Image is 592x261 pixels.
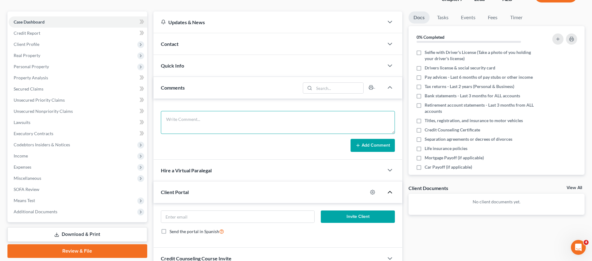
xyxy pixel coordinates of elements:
[9,95,147,106] a: Unsecured Priority Claims
[314,83,363,93] input: Search...
[425,83,514,90] span: Tax returns - Last 2 years (Personal & Business)
[161,41,179,47] span: Contact
[14,175,41,181] span: Miscellaneous
[14,131,53,136] span: Executory Contracts
[417,34,444,40] strong: 0% Completed
[425,93,520,99] span: Bank statements - Last 3 months for ALL accounts
[170,229,219,234] span: Send the portal in Spanish
[425,145,467,152] span: Life insurance policies
[483,11,503,24] a: Fees
[14,164,31,170] span: Expenses
[9,106,147,117] a: Unsecured Nonpriority Claims
[409,11,430,24] a: Docs
[432,11,453,24] a: Tasks
[9,72,147,83] a: Property Analysis
[425,117,523,124] span: Titles, registration, and insurance to motor vehicles
[9,117,147,128] a: Lawsuits
[9,184,147,195] a: SOFA Review
[14,187,39,192] span: SOFA Review
[14,19,45,24] span: Case Dashboard
[425,136,512,142] span: Separation agreements or decrees of divorces
[425,49,535,62] span: Selfie with Driver's License (Take a photo of you holding your driver's license)
[321,210,395,223] button: Invite Client
[425,164,472,170] span: Car Payoff (if applicable)
[14,120,30,125] span: Lawsuits
[9,128,147,139] a: Executory Contracts
[425,102,535,114] span: Retirement account statements - Last 3 months from ALL accounts
[14,198,35,203] span: Means Test
[14,53,40,58] span: Real Property
[409,185,448,191] div: Client Documents
[161,211,315,223] input: Enter email
[425,74,533,80] span: Pay advices - Last 6 months of pay stubs or other income
[14,108,73,114] span: Unsecured Nonpriority Claims
[425,127,480,133] span: Credit Counseling Certificate
[351,139,395,152] button: Add Comment
[14,64,49,69] span: Personal Property
[14,86,43,91] span: Secured Claims
[14,97,65,103] span: Unsecured Priority Claims
[584,240,589,245] span: 4
[14,142,70,147] span: Codebtors Insiders & Notices
[161,85,185,91] span: Comments
[456,11,480,24] a: Events
[567,186,582,190] a: View All
[161,19,376,25] div: Updates & News
[14,153,28,158] span: Income
[7,244,147,258] a: Review & File
[7,227,147,242] a: Download & Print
[413,199,580,205] p: No client documents yet.
[161,189,189,195] span: Client Portal
[14,209,57,214] span: Additional Documents
[505,11,528,24] a: Timer
[9,28,147,39] a: Credit Report
[571,240,586,255] iframe: Intercom live chat
[425,65,495,71] span: Drivers license & social security card
[425,155,484,161] span: Mortgage Payoff (if applicable)
[14,75,48,80] span: Property Analysis
[14,30,40,36] span: Credit Report
[9,16,147,28] a: Case Dashboard
[14,42,39,47] span: Client Profile
[9,83,147,95] a: Secured Claims
[161,167,212,173] span: Hire a Virtual Paralegal
[161,63,184,69] span: Quick Info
